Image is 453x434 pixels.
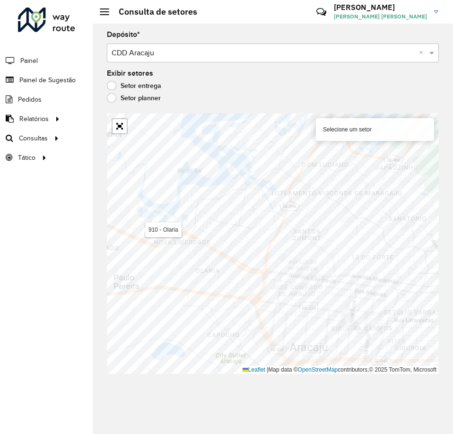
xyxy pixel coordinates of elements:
[19,75,76,85] span: Painel de Sugestão
[109,7,197,17] h2: Consulta de setores
[316,118,434,141] div: Selecione um setor
[334,3,427,12] h3: [PERSON_NAME]
[107,93,161,103] label: Setor planner
[334,12,427,21] span: [PERSON_NAME] [PERSON_NAME]
[19,114,49,124] span: Relatórios
[243,366,265,373] a: Leaflet
[19,133,48,143] span: Consultas
[20,56,38,66] span: Painel
[240,366,439,374] div: Map data © contributors,© 2025 TomTom, Microsoft
[267,366,268,373] span: |
[107,29,140,40] label: Depósito
[18,153,35,163] span: Tático
[107,68,153,79] label: Exibir setores
[107,81,161,90] label: Setor entrega
[419,47,427,59] span: Clear all
[311,2,331,22] a: Contato Rápido
[18,95,42,104] span: Pedidos
[298,366,338,373] a: OpenStreetMap
[113,119,127,133] a: Abrir mapa em tela cheia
